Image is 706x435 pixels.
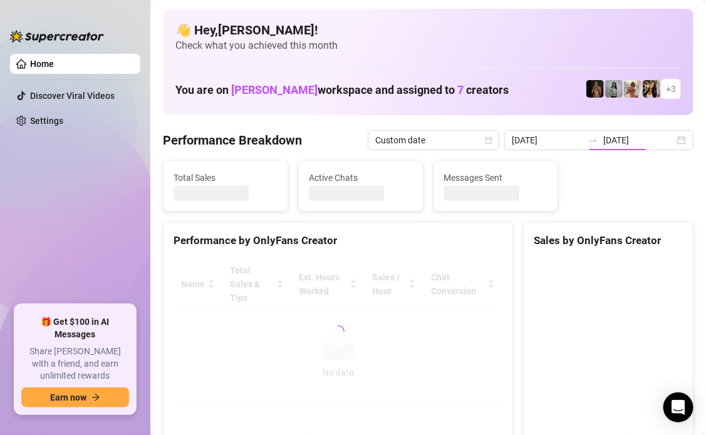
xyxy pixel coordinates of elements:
button: Earn nowarrow-right [21,387,129,407]
span: Active Chats [309,171,413,185]
span: Total Sales [174,171,278,185]
div: Performance by OnlyFans Creator [174,232,502,249]
img: AD [643,80,660,98]
span: loading [332,325,345,338]
span: Custom date [375,131,492,150]
span: to [588,135,598,145]
img: D [586,80,604,98]
div: Sales by OnlyFans Creator [534,232,683,249]
span: calendar [485,136,492,144]
input: Start date [512,133,583,147]
span: Share [PERSON_NAME] with a friend, and earn unlimited rewards [21,345,129,382]
img: A [605,80,623,98]
h4: Performance Breakdown [163,131,302,149]
span: 7 [457,83,464,96]
span: + 3 [666,82,676,96]
input: End date [603,133,675,147]
span: Messages Sent [444,171,548,185]
a: Home [30,59,54,69]
h4: 👋 Hey, [PERSON_NAME] ! [175,21,681,39]
span: 🎁 Get $100 in AI Messages [21,316,129,340]
div: Open Intercom Messenger [663,392,693,422]
span: [PERSON_NAME] [231,83,318,96]
span: arrow-right [91,393,100,402]
h1: You are on workspace and assigned to creators [175,83,509,97]
span: Check what you achieved this month [175,39,681,53]
span: swap-right [588,135,598,145]
span: Earn now [50,392,86,402]
a: Discover Viral Videos [30,91,115,101]
img: Green [624,80,641,98]
a: Settings [30,116,63,126]
img: logo-BBDzfeDw.svg [10,30,104,43]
